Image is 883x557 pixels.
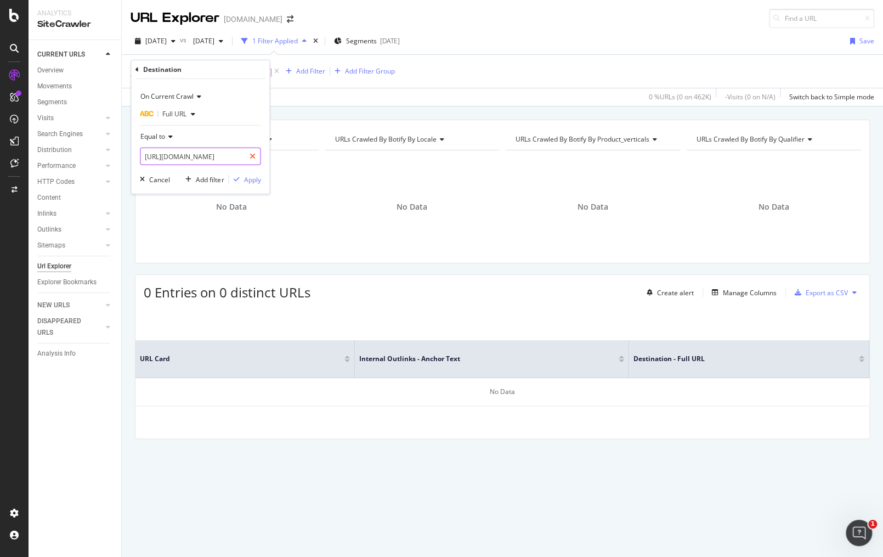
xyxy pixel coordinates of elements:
[37,208,56,220] div: Inlinks
[229,174,261,185] button: Apply
[224,14,282,25] div: [DOMAIN_NAME]
[144,283,310,301] span: 0 Entries on 0 distinct URLs
[37,300,70,311] div: NEW URLS
[859,36,874,46] div: Save
[37,65,114,76] a: Overview
[37,316,93,339] div: DISAPPEARED URLS
[162,109,186,119] span: Full URL
[37,160,76,172] div: Performance
[37,240,103,251] a: Sitemaps
[135,378,869,406] div: No Data
[37,224,103,235] a: Outlinks
[37,240,65,251] div: Sitemaps
[330,32,404,50] button: Segments[DATE]
[868,520,877,528] span: 1
[707,286,777,299] button: Manage Columns
[140,105,200,123] button: Full URL
[237,32,311,50] button: 1 Filter Applied
[37,144,103,156] a: Distribution
[642,284,694,301] button: Create alert
[335,134,437,144] span: URLs Crawled By Botify By locale
[37,277,97,288] div: Explorer Bookmarks
[37,81,114,92] a: Movements
[694,131,852,148] h4: URLs Crawled By Botify By qualifier
[296,66,325,76] div: Add Filter
[140,132,165,141] span: Equal to
[131,32,180,50] button: [DATE]
[140,354,342,364] span: URL Card
[785,88,874,106] button: Switch back to Simple mode
[723,288,777,297] div: Manage Columns
[37,49,85,60] div: CURRENT URLS
[346,36,377,46] span: Segments
[216,201,247,212] span: No Data
[37,261,114,272] a: Url Explorer
[37,277,114,288] a: Explorer Bookmarks
[149,175,170,184] div: Cancel
[181,174,224,185] button: Add filter
[287,15,293,23] div: arrow-right-arrow-left
[37,348,114,359] a: Analysis Info
[37,112,103,124] a: Visits
[131,9,219,27] div: URL Explorer
[140,92,194,101] span: On Current Crawl
[633,354,842,364] span: Destination - Full URL
[37,348,76,359] div: Analysis Info
[37,112,54,124] div: Visits
[649,92,711,102] div: 0 % URLs ( 0 on 462K )
[37,81,72,92] div: Movements
[345,66,395,76] div: Add Filter Group
[333,131,490,148] h4: URLs Crawled By Botify By locale
[578,201,608,212] span: No Data
[790,284,848,301] button: Export as CSV
[37,224,61,235] div: Outlinks
[37,192,61,204] div: Content
[359,354,602,364] span: Internal Outlinks - Anchor Text
[37,18,112,31] div: SiteCrawler
[189,36,214,46] span: 2025 Sep. 7th
[37,97,67,108] div: Segments
[516,134,649,144] span: URLs Crawled By Botify By product_verticals
[37,49,103,60] a: CURRENT URLS
[330,65,395,78] button: Add Filter Group
[37,300,103,311] a: NEW URLS
[789,92,874,102] div: Switch back to Simple mode
[189,32,228,50] button: [DATE]
[846,32,874,50] button: Save
[37,128,103,140] a: Search Engines
[37,144,72,156] div: Distribution
[252,36,298,46] div: 1 Filter Applied
[37,160,103,172] a: Performance
[513,131,671,148] h4: URLs Crawled By Botify By product_verticals
[135,174,170,185] button: Cancel
[244,175,261,184] div: Apply
[37,176,103,188] a: HTTP Codes
[725,92,776,102] div: - Visits ( 0 on N/A )
[380,36,400,46] div: [DATE]
[37,9,112,18] div: Analytics
[758,201,789,212] span: No Data
[196,175,224,184] div: Add filter
[37,176,75,188] div: HTTP Codes
[846,520,872,546] iframe: Intercom live chat
[180,35,189,44] span: vs
[37,316,103,339] a: DISAPPEARED URLS
[37,208,103,220] a: Inlinks
[143,65,182,74] div: Destination
[311,36,320,47] div: times
[37,261,71,272] div: Url Explorer
[806,288,848,297] div: Export as CSV
[145,36,167,46] span: 2025 Sep. 28th
[657,288,694,297] div: Create alert
[397,201,427,212] span: No Data
[769,9,874,28] input: Find a URL
[697,134,805,144] span: URLs Crawled By Botify By qualifier
[281,65,325,78] button: Add Filter
[37,65,64,76] div: Overview
[37,97,114,108] a: Segments
[37,128,83,140] div: Search Engines
[37,192,114,204] a: Content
